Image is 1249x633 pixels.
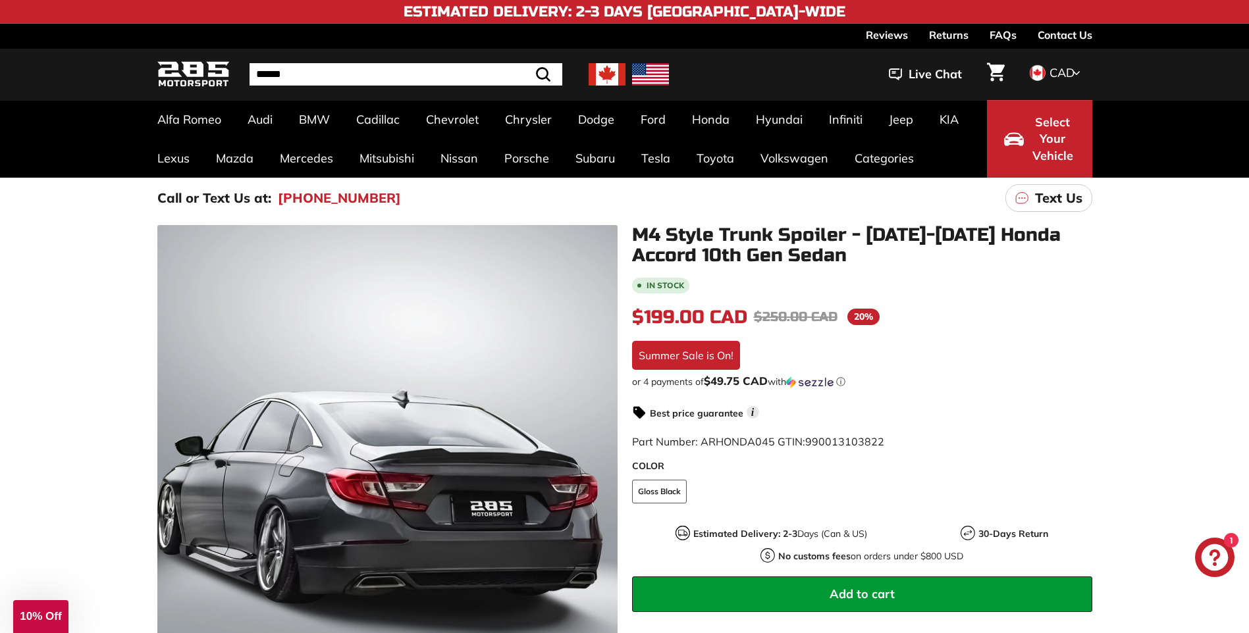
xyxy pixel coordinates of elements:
div: or 4 payments of with [632,375,1092,388]
a: Categories [841,139,927,178]
div: Summer Sale is On! [632,341,740,370]
strong: No customs fees [778,550,851,562]
span: Add to cart [830,586,895,601]
a: BMW [286,100,343,139]
span: 990013103822 [805,435,884,448]
span: CAD [1050,65,1075,80]
span: 20% [847,309,880,325]
a: Jeep [876,100,926,139]
p: Days (Can & US) [693,527,867,541]
a: Subaru [562,139,628,178]
span: Live Chat [909,66,962,83]
a: Lexus [144,139,203,178]
span: Select Your Vehicle [1030,114,1075,165]
a: [PHONE_NUMBER] [278,188,401,208]
span: i [747,406,759,418]
a: Mercedes [267,139,346,178]
button: Add to cart [632,576,1092,612]
inbox-online-store-chat: Shopify online store chat [1191,538,1238,580]
a: Chrysler [492,100,565,139]
a: Infiniti [816,100,876,139]
a: Cart [979,52,1013,97]
p: Text Us [1035,188,1082,208]
a: Mitsubishi [346,139,427,178]
b: In stock [647,282,684,290]
a: Volkswagen [747,139,841,178]
span: $199.00 CAD [632,306,747,328]
a: Cadillac [343,100,413,139]
p: Call or Text Us at: [157,188,271,208]
a: Porsche [491,139,562,178]
a: Reviews [866,24,908,46]
a: Toyota [683,139,747,178]
h1: M4 Style Trunk Spoiler - [DATE]-[DATE] Honda Accord 10th Gen Sedan [632,225,1092,266]
a: Dodge [565,100,627,139]
strong: Best price guarantee [650,407,743,419]
span: $250.00 CAD [754,309,837,325]
a: Ford [627,100,679,139]
img: Sezzle [786,376,834,388]
a: Mazda [203,139,267,178]
a: FAQs [990,24,1017,46]
a: Contact Us [1038,24,1092,46]
span: Part Number: ARHONDA045 GTIN: [632,435,884,448]
div: 10% Off [13,600,68,633]
div: or 4 payments of$49.75 CADwithSezzle Click to learn more about Sezzle [632,375,1092,388]
button: Select Your Vehicle [987,100,1092,178]
a: Nissan [427,139,491,178]
strong: Estimated Delivery: 2-3 [693,528,797,540]
span: 10% Off [20,610,61,622]
p: on orders under $800 USD [778,549,963,563]
button: Live Chat [872,58,979,91]
label: COLOR [632,459,1092,473]
h4: Estimated Delivery: 2-3 Days [GEOGRAPHIC_DATA]-Wide [404,4,845,20]
a: Hyundai [743,100,816,139]
a: Returns [929,24,969,46]
a: Audi [234,100,286,139]
span: $49.75 CAD [704,374,768,388]
a: Text Us [1005,184,1092,212]
strong: 30-Days Return [978,528,1048,540]
input: Search [250,63,562,86]
img: Logo_285_Motorsport_areodynamics_components [157,59,230,90]
a: Honda [679,100,743,139]
a: Chevrolet [413,100,492,139]
a: Alfa Romeo [144,100,234,139]
a: Tesla [628,139,683,178]
a: KIA [926,100,972,139]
